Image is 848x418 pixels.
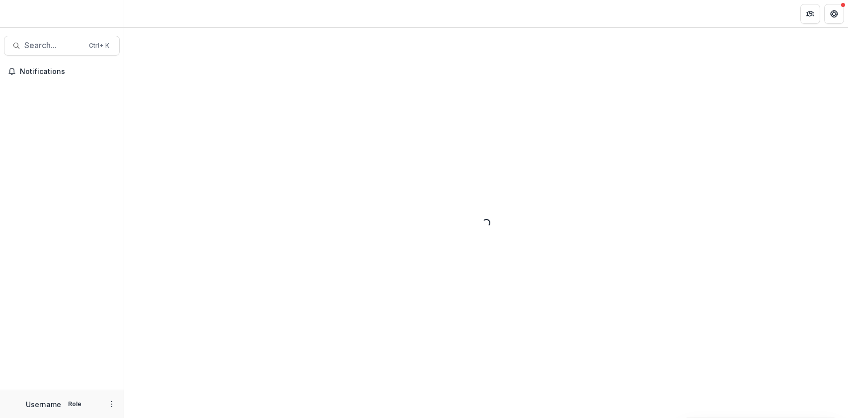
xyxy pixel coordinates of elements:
[24,41,83,50] span: Search...
[800,4,820,24] button: Partners
[20,68,116,76] span: Notifications
[26,399,61,410] p: Username
[87,40,111,51] div: Ctrl + K
[4,64,120,79] button: Notifications
[824,4,844,24] button: Get Help
[65,400,84,409] p: Role
[4,36,120,56] button: Search...
[106,398,118,410] button: More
